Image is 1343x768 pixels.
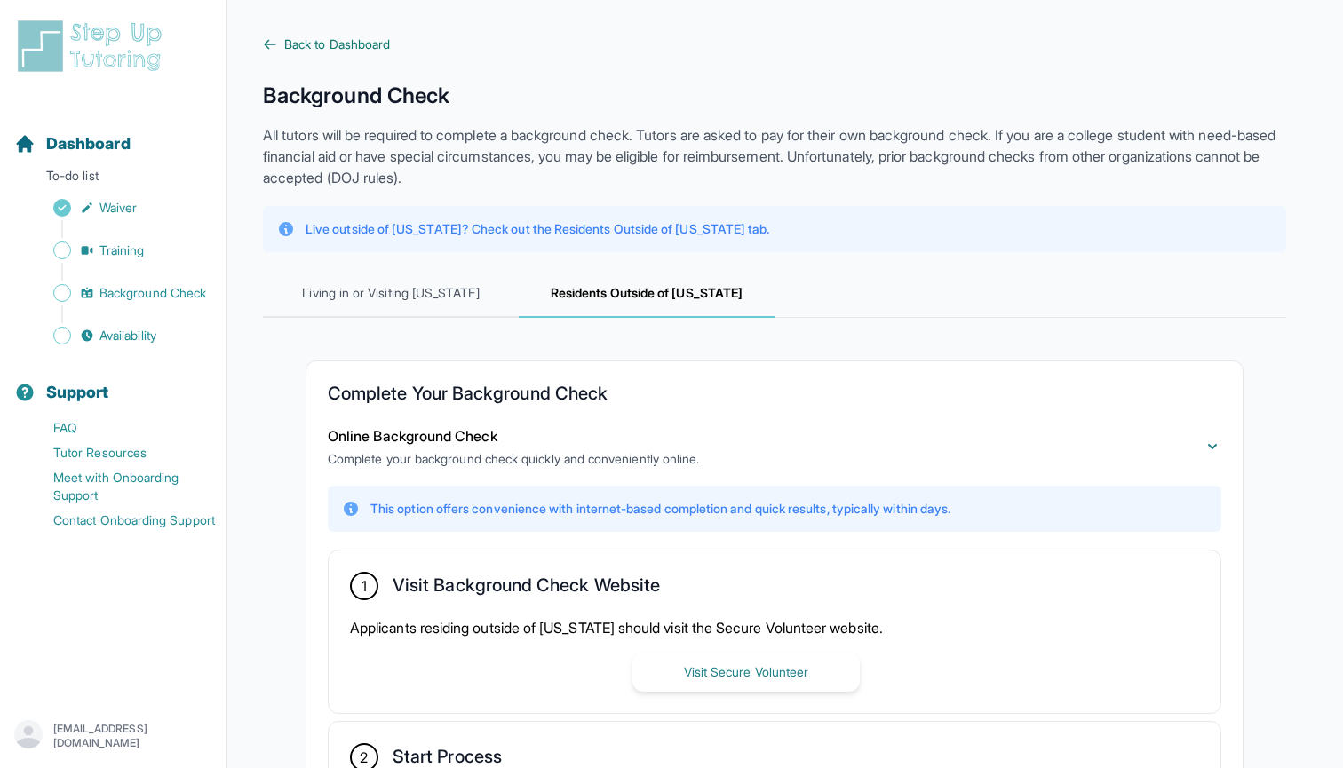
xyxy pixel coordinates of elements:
span: Residents Outside of [US_STATE] [519,270,775,318]
a: Back to Dashboard [263,36,1286,53]
span: Support [46,380,109,405]
span: Living in or Visiting [US_STATE] [263,270,519,318]
img: logo [14,18,172,75]
span: Background Check [99,284,206,302]
button: Visit Secure Volunteer [632,653,860,692]
p: Live outside of [US_STATE]? Check out the Residents Outside of [US_STATE] tab. [306,220,769,238]
span: Online Background Check [328,427,497,445]
a: Tutor Resources [14,440,226,465]
a: Availability [14,323,226,348]
h2: Complete Your Background Check [328,383,1221,411]
p: This option offers convenience with internet-based completion and quick results, typically within... [370,500,950,518]
a: Contact Onboarding Support [14,508,226,533]
span: Dashboard [46,131,131,156]
a: Background Check [14,281,226,305]
h1: Background Check [263,82,1286,110]
p: [EMAIL_ADDRESS][DOMAIN_NAME] [53,722,212,750]
p: Applicants residing outside of [US_STATE] should visit the Secure Volunteer website. [350,617,1199,638]
span: Availability [99,327,156,344]
p: All tutors will be required to complete a background check. Tutors are asked to pay for their own... [263,124,1286,188]
p: To-do list [7,167,219,192]
a: Dashboard [14,131,131,156]
span: Training [99,241,145,259]
button: Online Background CheckComplete your background check quickly and conveniently online. [328,425,1221,468]
span: Waiver [99,199,137,217]
a: Visit Secure Volunteer [632,662,860,680]
a: Training [14,238,226,263]
button: Dashboard [7,103,219,163]
p: Complete your background check quickly and conveniently online. [328,450,699,468]
a: Meet with Onboarding Support [14,465,226,508]
button: [EMAIL_ADDRESS][DOMAIN_NAME] [14,720,212,752]
button: Support [7,352,219,412]
nav: Tabs [263,270,1286,318]
h2: Visit Background Check Website [393,574,660,603]
span: Back to Dashboard [284,36,390,53]
span: 2 [360,747,368,768]
span: 1 [362,575,367,597]
a: FAQ [14,416,226,440]
a: Waiver [14,195,226,220]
